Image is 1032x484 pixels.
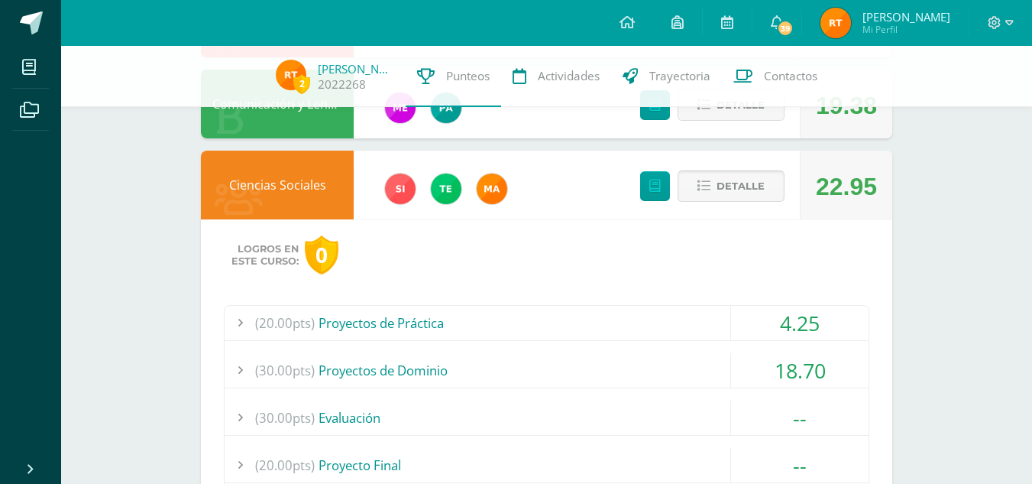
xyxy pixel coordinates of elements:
[276,60,306,90] img: 5b284e87e7d490fb5ae7296aa8e53f86.png
[318,76,366,93] a: 2022268
[820,8,851,38] img: 5b284e87e7d490fb5ae7296aa8e53f86.png
[731,448,869,482] div: --
[255,448,315,482] span: (20.00pts)
[764,68,817,84] span: Contactos
[446,68,490,84] span: Punteos
[722,46,829,107] a: Contactos
[225,448,869,482] div: Proyecto Final
[255,401,315,435] span: (30.00pts)
[431,174,461,204] img: 43d3dab8d13cc64d9a3940a0882a4dc3.png
[225,353,869,388] div: Proyectos de Dominio
[225,306,869,340] div: Proyectos de Práctica
[538,68,600,84] span: Actividades
[501,46,611,107] a: Actividades
[649,68,710,84] span: Trayectoria
[777,20,794,37] span: 39
[431,93,461,123] img: 53dbe22d98c82c2b31f74347440a2e81.png
[225,401,869,435] div: Evaluación
[293,74,310,93] span: 2
[816,152,877,221] div: 22.95
[611,46,722,107] a: Trayectoria
[201,151,354,219] div: Ciencias Sociales
[406,46,501,107] a: Punteos
[385,174,416,204] img: 1e3c7f018e896ee8adc7065031dce62a.png
[862,23,950,36] span: Mi Perfil
[717,172,765,200] span: Detalle
[231,243,299,268] span: Logros en este curso:
[318,61,394,76] a: [PERSON_NAME]
[731,306,869,340] div: 4.25
[731,353,869,388] div: 18.70
[477,174,507,204] img: 266030d5bbfb4fab9f05b9da2ad38396.png
[305,236,338,274] div: 0
[862,9,950,24] span: [PERSON_NAME]
[255,353,315,388] span: (30.00pts)
[678,171,785,202] button: Detalle
[731,401,869,435] div: --
[255,306,315,340] span: (20.00pts)
[385,93,416,123] img: 498c526042e7dcf1c615ebb741a80315.png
